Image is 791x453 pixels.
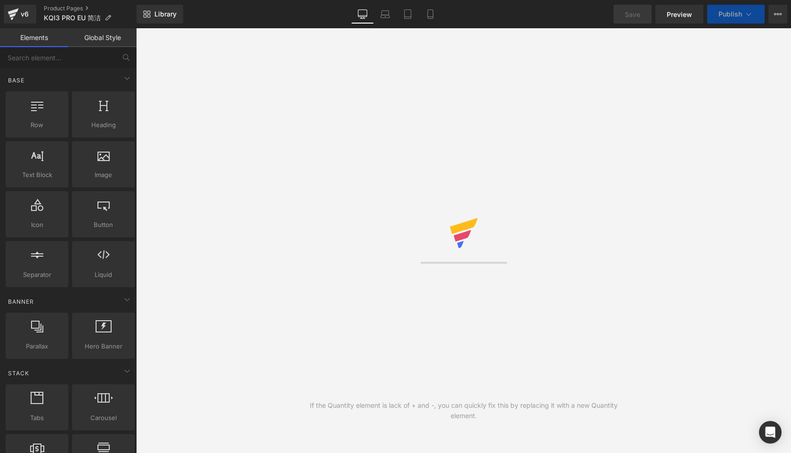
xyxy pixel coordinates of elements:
a: Tablet [396,5,419,24]
a: New Library [137,5,183,24]
span: Library [154,10,177,18]
div: v6 [19,8,31,20]
button: Publish [707,5,765,24]
span: Preview [667,9,692,19]
span: Icon [8,220,65,230]
span: Stack [7,369,30,378]
span: Carousel [75,413,132,423]
a: Product Pages [44,5,137,12]
span: Row [8,120,65,130]
span: KQI3 PRO EU 简洁 [44,14,101,22]
span: Parallax [8,341,65,351]
a: Preview [655,5,703,24]
span: Liquid [75,270,132,280]
span: Text Block [8,170,65,180]
button: More [768,5,787,24]
span: Publish [718,10,742,18]
a: Desktop [351,5,374,24]
a: Global Style [68,28,137,47]
span: Heading [75,120,132,130]
span: Image [75,170,132,180]
div: If the Quantity element is lack of + and -, you can quickly fix this by replacing it with a new Q... [300,400,628,421]
span: Save [625,9,640,19]
span: Separator [8,270,65,280]
span: Base [7,76,25,85]
a: Mobile [419,5,442,24]
span: Hero Banner [75,341,132,351]
span: Banner [7,297,35,306]
a: Laptop [374,5,396,24]
span: Button [75,220,132,230]
a: v6 [4,5,36,24]
span: Tabs [8,413,65,423]
div: Open Intercom Messenger [759,421,782,444]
